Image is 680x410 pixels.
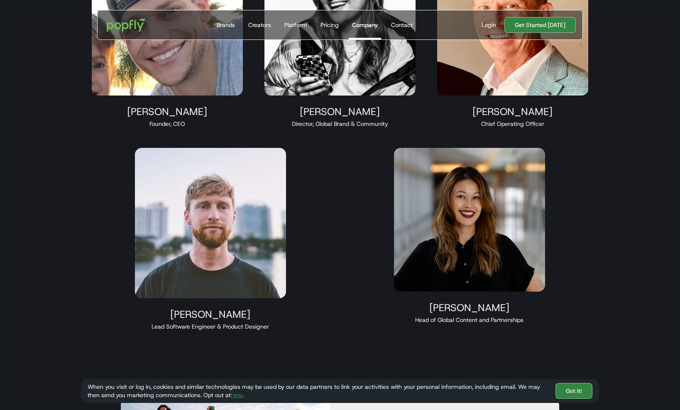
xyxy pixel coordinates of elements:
[248,21,271,29] div: Creators
[231,391,242,399] a: here
[317,10,342,39] a: Pricing
[437,106,588,118] div: [PERSON_NAME]
[213,10,238,39] a: Brands
[281,10,311,39] a: Platform
[478,21,499,29] a: Login
[391,21,413,29] div: Contact
[264,106,416,118] div: [PERSON_NAME]
[264,120,416,128] div: Director, Global Brand & Community
[92,120,243,128] div: Founder, CEO
[388,10,416,39] a: Contact
[101,12,154,37] a: home
[92,106,243,118] div: [PERSON_NAME]
[482,21,496,29] div: Login
[352,21,378,29] div: Company
[135,322,286,331] div: Lead Software Engineer & Product Designer
[504,17,576,33] a: Get Started [DATE]
[320,21,339,29] div: Pricing
[217,21,235,29] div: Brands
[135,308,286,321] div: [PERSON_NAME]
[394,302,545,314] div: [PERSON_NAME]
[245,10,274,39] a: Creators
[437,120,588,128] div: Chief Operating Officer
[555,383,592,399] a: Got It!
[394,316,545,324] div: Head of Global Content and Partnerships
[88,383,549,399] div: When you visit or log in, cookies and similar technologies may be used by our data partners to li...
[284,21,307,29] div: Platform
[349,10,381,39] a: Company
